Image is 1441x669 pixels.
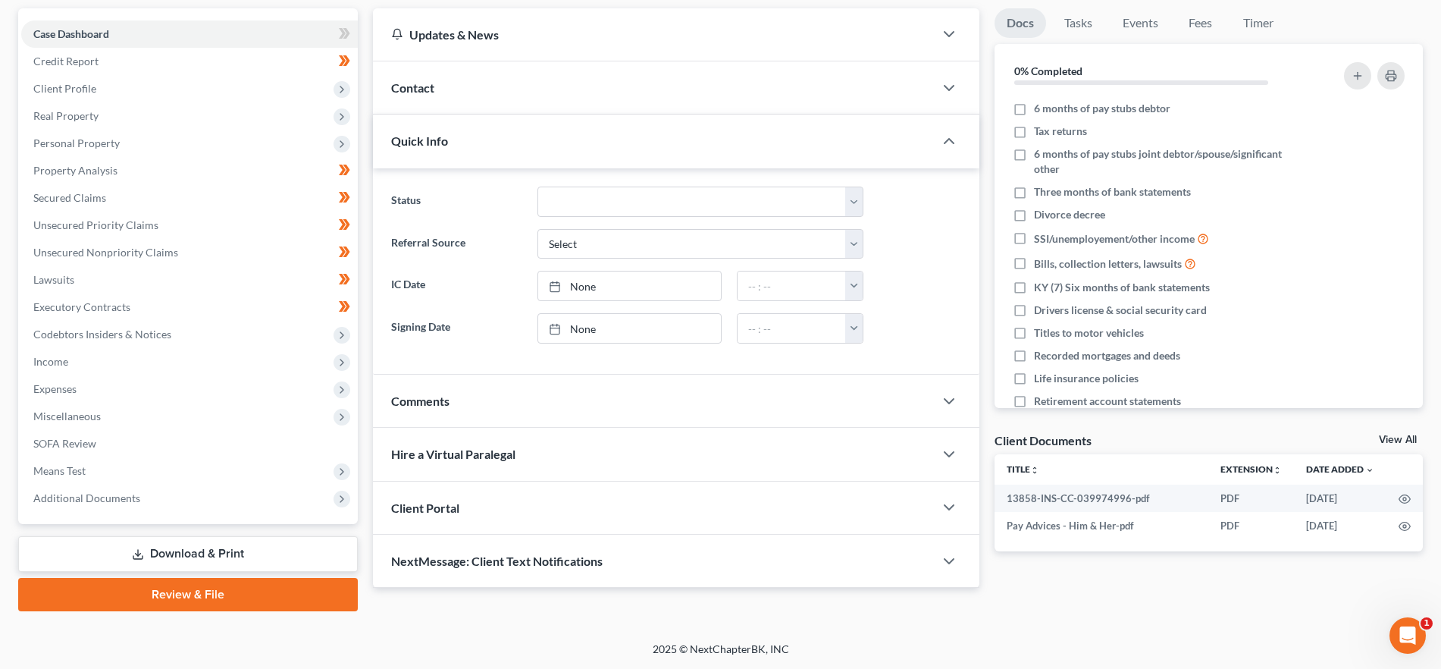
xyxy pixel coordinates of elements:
a: Fees [1176,8,1225,38]
a: Timer [1231,8,1286,38]
a: Secured Claims [21,184,358,212]
a: Property Analysis [21,157,358,184]
span: 6 months of pay stubs debtor [1034,101,1170,116]
i: unfold_more [1273,466,1282,475]
a: Unsecured Nonpriority Claims [21,239,358,266]
span: SOFA Review [33,437,96,450]
span: Real Property [33,109,99,122]
a: Extensionunfold_more [1220,463,1282,475]
span: Three months of bank statements [1034,184,1191,199]
td: 13858-INS-CC-039974996-pdf [995,485,1208,512]
span: Credit Report [33,55,99,68]
td: [DATE] [1294,485,1386,512]
a: Titleunfold_more [1007,463,1039,475]
span: Secured Claims [33,191,106,204]
span: Titles to motor vehicles [1034,325,1144,341]
a: Case Dashboard [21,20,358,48]
a: Lawsuits [21,266,358,294]
span: Tax returns [1034,124,1087,139]
span: KY (7) Six months of bank statements [1034,280,1210,295]
a: Events [1111,8,1170,38]
span: Property Analysis [33,164,117,177]
span: Means Test [33,464,86,477]
span: NextMessage: Client Text Notifications [391,554,603,568]
input: -- : -- [738,314,846,343]
span: Additional Documents [33,492,140,504]
span: Comments [391,394,450,408]
span: Executory Contracts [33,300,130,313]
a: Date Added expand_more [1306,463,1374,475]
a: None [538,272,721,300]
span: Quick Info [391,133,448,148]
a: Tasks [1052,8,1104,38]
div: Client Documents [995,432,1092,448]
span: 6 months of pay stubs joint debtor/spouse/significant other [1034,146,1303,177]
span: Income [33,355,68,368]
td: Pay Advices - Him & Her-pdf [995,512,1208,539]
div: Updates & News [391,27,915,42]
span: Miscellaneous [33,410,101,422]
td: PDF [1208,512,1294,539]
span: Divorce decree [1034,207,1105,222]
input: -- : -- [738,272,846,300]
a: Review & File [18,578,358,611]
a: Credit Report [21,48,358,75]
span: Personal Property [33,137,120,149]
td: [DATE] [1294,512,1386,539]
a: Executory Contracts [21,294,358,321]
label: IC Date [384,271,530,301]
span: Case Dashboard [33,27,109,40]
span: Retirement account statements [1034,394,1181,409]
span: Recorded mortgages and deeds [1034,348,1180,363]
a: Unsecured Priority Claims [21,212,358,239]
i: expand_more [1365,466,1374,475]
td: PDF [1208,485,1294,512]
label: Status [384,187,530,217]
div: 2025 © NextChapterBK, INC [289,642,1153,669]
a: View All [1379,435,1417,445]
span: Hire a Virtual Paralegal [391,447,515,461]
span: Lawsuits [33,273,74,286]
i: unfold_more [1030,466,1039,475]
span: Drivers license & social security card [1034,303,1207,318]
a: None [538,314,721,343]
span: SSI/unemployement/other income [1034,231,1195,247]
label: Referral Source [384,229,530,259]
span: Contact [391,80,434,95]
a: Docs [995,8,1046,38]
span: Unsecured Nonpriority Claims [33,246,178,259]
span: Codebtors Insiders & Notices [33,328,171,341]
iframe: Intercom live chat [1389,617,1426,654]
span: Expenses [33,382,77,395]
span: Client Profile [33,82,96,95]
span: Unsecured Priority Claims [33,218,158,231]
a: Download & Print [18,536,358,572]
span: 1 [1421,617,1433,630]
label: Signing Date [384,313,530,344]
a: SOFA Review [21,430,358,457]
strong: 0% Completed [1014,64,1082,77]
span: Bills, collection letters, lawsuits [1034,256,1182,272]
span: Life insurance policies [1034,371,1139,386]
span: Client Portal [391,501,459,515]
